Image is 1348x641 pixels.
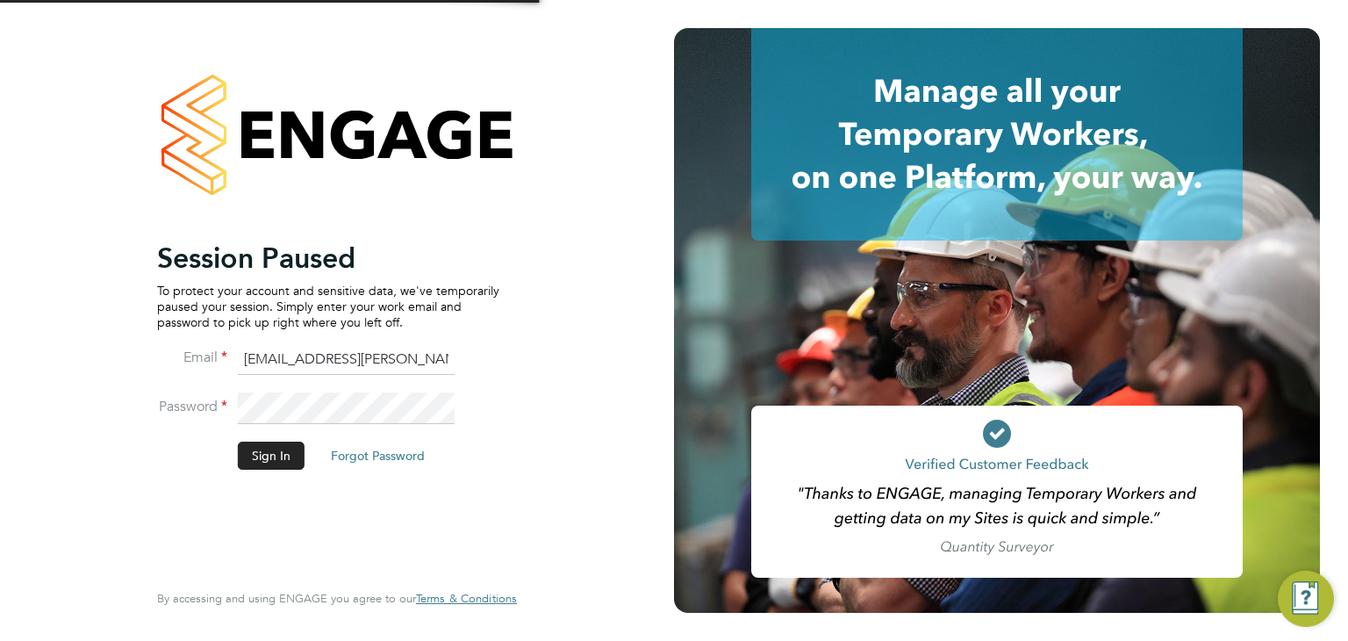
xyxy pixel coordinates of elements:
[157,398,227,416] label: Password
[416,592,517,606] a: Terms & Conditions
[238,442,305,470] button: Sign In
[157,283,499,331] p: To protect your account and sensitive data, we've temporarily paused your session. Simply enter y...
[157,241,499,276] h2: Session Paused
[238,344,455,376] input: Enter your work email...
[157,349,227,367] label: Email
[317,442,439,470] button: Forgot Password
[1278,571,1334,627] button: Engage Resource Center
[157,591,517,606] span: By accessing and using ENGAGE you agree to our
